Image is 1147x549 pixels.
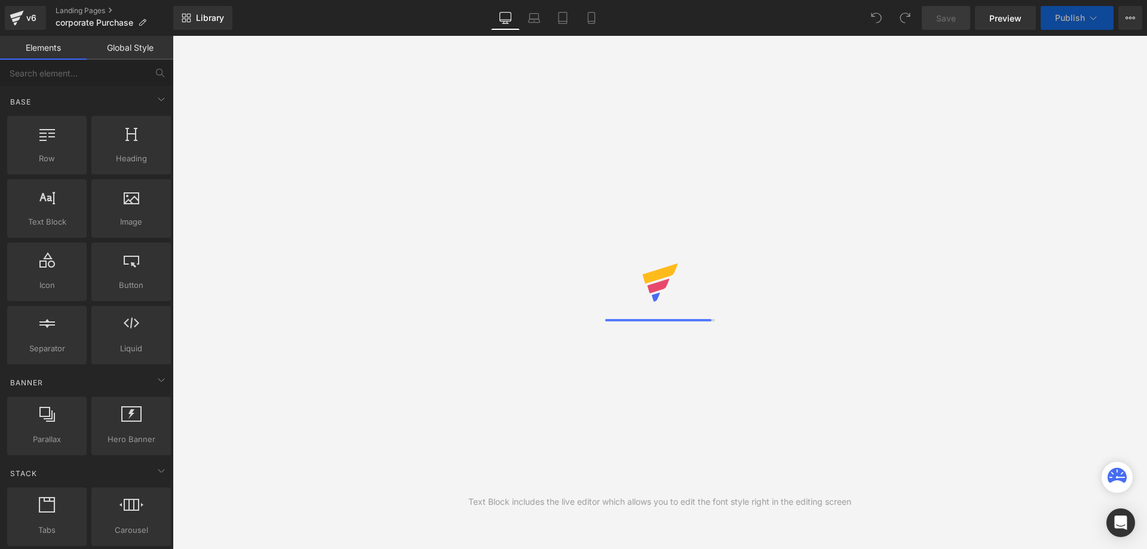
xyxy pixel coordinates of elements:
a: Preview [975,6,1036,30]
a: Landing Pages [56,6,173,16]
a: Desktop [491,6,520,30]
span: Text Block [11,216,83,228]
span: Publish [1055,13,1085,23]
a: Global Style [87,36,173,60]
span: Carousel [95,524,167,536]
a: v6 [5,6,46,30]
span: Separator [11,342,83,355]
a: Tablet [548,6,577,30]
span: Stack [9,468,38,479]
span: Banner [9,377,44,388]
button: Redo [893,6,917,30]
a: Laptop [520,6,548,30]
button: Publish [1041,6,1114,30]
span: Heading [95,152,167,165]
span: Library [196,13,224,23]
a: New Library [173,6,232,30]
span: Save [936,12,956,24]
span: Row [11,152,83,165]
button: More [1118,6,1142,30]
span: corporate Purchase [56,18,133,27]
div: Open Intercom Messenger [1106,508,1135,537]
span: Button [95,279,167,292]
span: Image [95,216,167,228]
span: Hero Banner [95,433,167,446]
span: Preview [989,12,1022,24]
span: Liquid [95,342,167,355]
span: Base [9,96,32,108]
span: Icon [11,279,83,292]
div: Text Block includes the live editor which allows you to edit the font style right in the editing ... [468,495,851,508]
button: Undo [864,6,888,30]
span: Tabs [11,524,83,536]
span: Parallax [11,433,83,446]
div: v6 [24,10,39,26]
a: Mobile [577,6,606,30]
